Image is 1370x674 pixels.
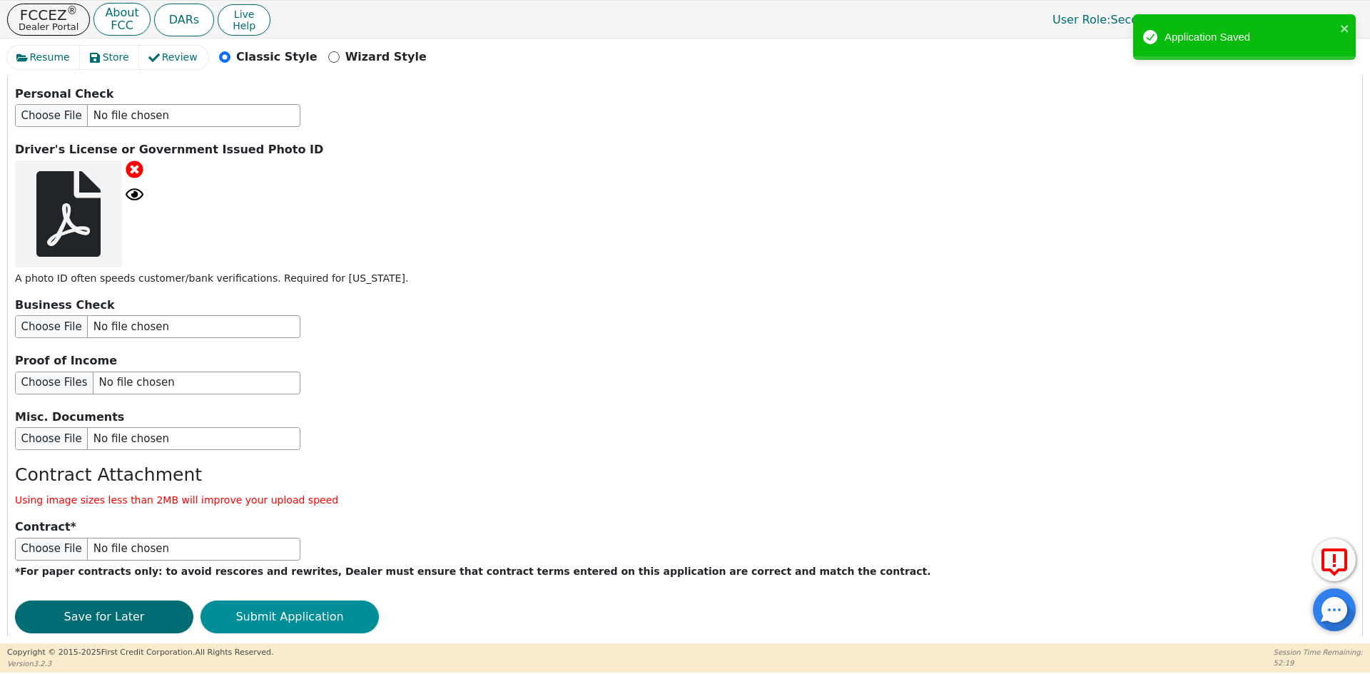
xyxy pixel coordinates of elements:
button: Resume [7,46,81,69]
p: FCCEZ [19,8,78,22]
button: Review [139,46,208,69]
p: Driver's License or Government Issued Photo ID [15,141,1355,158]
button: Store [80,46,140,69]
p: Copyright © 2015- 2025 First Credit Corporation. [7,647,273,659]
span: All Rights Reserved. [195,648,273,657]
p: Version 3.2.3 [7,658,273,669]
p: Classic Style [236,48,318,66]
button: FCCEZ®Dealer Portal [7,4,90,36]
p: Personal Check [15,86,1355,103]
span: Store [103,50,129,65]
span: Review [162,50,198,65]
p: A photo ID often speeds customer/bank verifications. Required for [US_STATE]. [15,271,1355,286]
p: About [105,7,138,19]
span: For paper contracts only: to avoid rescores and rewrites, Dealer must ensure that contract terms ... [20,566,930,577]
span: Help [233,20,255,31]
p: FCC [105,20,138,31]
p: Wizard Style [345,48,427,66]
a: User Role:Secondary [1038,6,1185,34]
button: Submit Application [201,601,379,633]
div: Application Saved [1164,29,1336,46]
p: 52:19 [1274,658,1363,668]
button: AboutFCC [93,3,150,36]
p: Proof of Income [15,352,1355,369]
button: DARs [154,4,214,36]
button: close [1340,20,1350,36]
p: Using image sizes less than 2MB will improve your upload speed [15,493,1355,508]
button: Report Error to FCC [1313,538,1356,581]
p: Dealer Portal [19,22,78,31]
sup: ® [67,4,78,17]
span: Live [233,9,255,20]
h3: Contract Attachment [15,464,1355,486]
p: Secondary [1038,6,1185,34]
span: User Role : [1052,13,1110,26]
p: Contract * [15,519,1355,536]
p: Misc. Documents [15,409,1355,426]
button: Save for Later [15,601,193,633]
p: Session Time Remaining: [1274,647,1363,658]
p: Business Check [15,297,1355,314]
button: 4226A:[PERSON_NAME] [1189,9,1363,31]
span: Resume [30,50,70,65]
button: LiveHelp [218,4,270,36]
